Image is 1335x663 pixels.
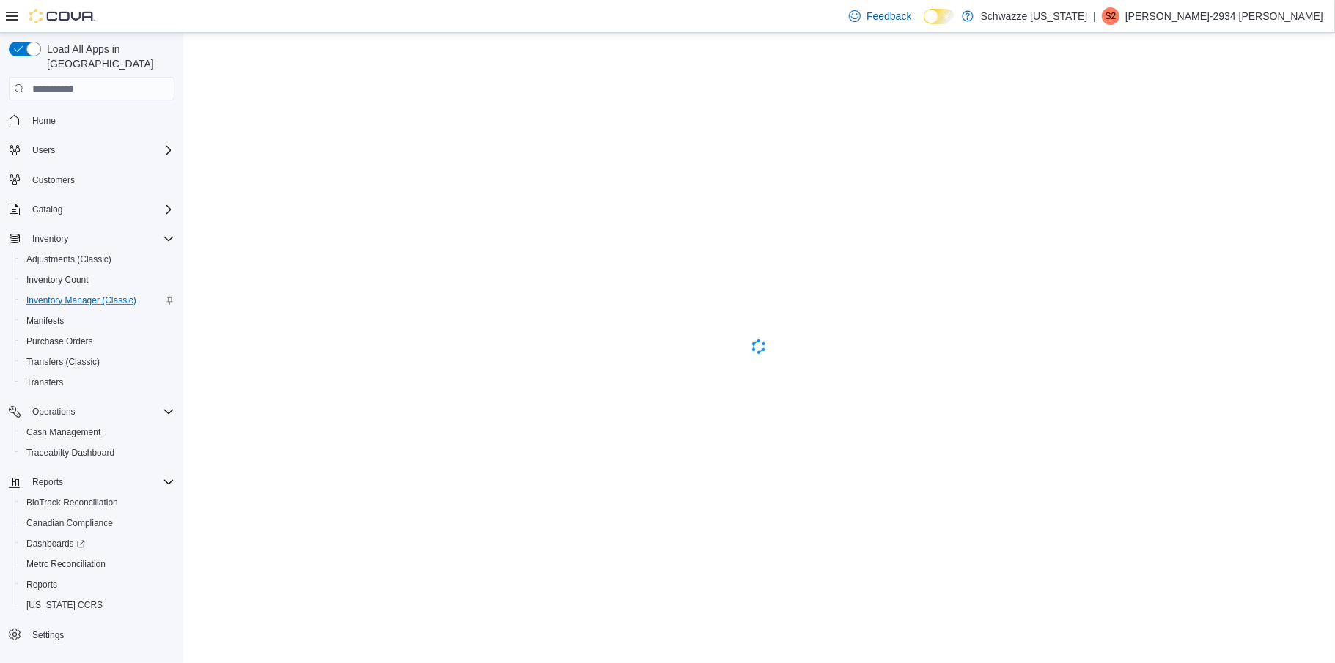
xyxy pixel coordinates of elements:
[21,251,117,268] a: Adjustments (Classic)
[32,204,62,215] span: Catalog
[26,377,63,388] span: Transfers
[26,141,61,159] button: Users
[26,447,114,459] span: Traceabilty Dashboard
[3,472,180,492] button: Reports
[21,576,63,593] a: Reports
[26,403,174,421] span: Operations
[21,596,174,614] span: Washington CCRS
[21,353,174,371] span: Transfers (Classic)
[15,311,180,331] button: Manifests
[26,112,62,130] a: Home
[21,514,119,532] a: Canadian Compliance
[924,9,955,24] input: Dark Mode
[3,401,180,422] button: Operations
[21,333,174,350] span: Purchase Orders
[26,171,174,189] span: Customers
[3,109,180,130] button: Home
[15,249,180,270] button: Adjustments (Classic)
[981,7,1088,25] p: Schwazze [US_STATE]
[26,274,89,286] span: Inventory Count
[21,271,174,289] span: Inventory Count
[3,229,180,249] button: Inventory
[26,171,81,189] a: Customers
[26,201,174,218] span: Catalog
[21,353,106,371] a: Transfers (Classic)
[1106,7,1117,25] span: S2
[26,517,113,529] span: Canadian Compliance
[21,312,174,330] span: Manifests
[3,624,180,645] button: Settings
[21,596,109,614] a: [US_STATE] CCRS
[26,473,174,491] span: Reports
[21,444,120,462] a: Traceabilty Dashboard
[21,292,142,309] a: Inventory Manager (Classic)
[21,333,99,350] a: Purchase Orders
[15,372,180,393] button: Transfers
[21,423,174,441] span: Cash Management
[26,626,70,644] a: Settings
[21,576,174,593] span: Reports
[1125,7,1323,25] p: [PERSON_NAME]-2934 [PERSON_NAME]
[26,538,85,549] span: Dashboards
[26,626,174,644] span: Settings
[26,336,93,347] span: Purchase Orders
[21,292,174,309] span: Inventory Manager (Classic)
[26,426,100,438] span: Cash Management
[867,9,911,23] span: Feedback
[21,374,174,391] span: Transfers
[32,629,64,641] span: Settings
[21,312,70,330] a: Manifests
[1102,7,1119,25] div: Steven-2934 Fuentes
[32,406,76,418] span: Operations
[26,295,136,306] span: Inventory Manager (Classic)
[15,422,180,442] button: Cash Management
[21,374,69,391] a: Transfers
[32,144,55,156] span: Users
[26,356,100,368] span: Transfers (Classic)
[21,494,124,511] a: BioTrack Reconciliation
[21,514,174,532] span: Canadian Compliance
[3,169,180,190] button: Customers
[15,533,180,554] a: Dashboards
[15,290,180,311] button: Inventory Manager (Classic)
[21,555,174,573] span: Metrc Reconciliation
[26,253,111,265] span: Adjustments (Classic)
[3,140,180,160] button: Users
[26,558,106,570] span: Metrc Reconciliation
[15,270,180,290] button: Inventory Count
[21,251,174,268] span: Adjustments (Classic)
[26,111,174,129] span: Home
[21,423,106,441] a: Cash Management
[15,595,180,615] button: [US_STATE] CCRS
[3,199,180,220] button: Catalog
[26,201,68,218] button: Catalog
[21,271,95,289] a: Inventory Count
[26,230,174,248] span: Inventory
[26,230,74,248] button: Inventory
[21,535,91,552] a: Dashboards
[26,497,118,508] span: BioTrack Reconciliation
[26,403,81,421] button: Operations
[29,9,95,23] img: Cova
[32,115,56,127] span: Home
[32,233,68,245] span: Inventory
[21,555,111,573] a: Metrc Reconciliation
[15,442,180,463] button: Traceabilty Dashboard
[26,579,57,590] span: Reports
[15,492,180,513] button: BioTrack Reconciliation
[15,513,180,533] button: Canadian Compliance
[32,476,63,488] span: Reports
[26,473,69,491] button: Reports
[15,574,180,595] button: Reports
[41,42,174,71] span: Load All Apps in [GEOGRAPHIC_DATA]
[15,554,180,574] button: Metrc Reconciliation
[15,331,180,352] button: Purchase Orders
[21,444,174,462] span: Traceabilty Dashboard
[843,1,917,31] a: Feedback
[26,315,64,327] span: Manifests
[26,141,174,159] span: Users
[21,535,174,552] span: Dashboards
[15,352,180,372] button: Transfers (Classic)
[21,494,174,511] span: BioTrack Reconciliation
